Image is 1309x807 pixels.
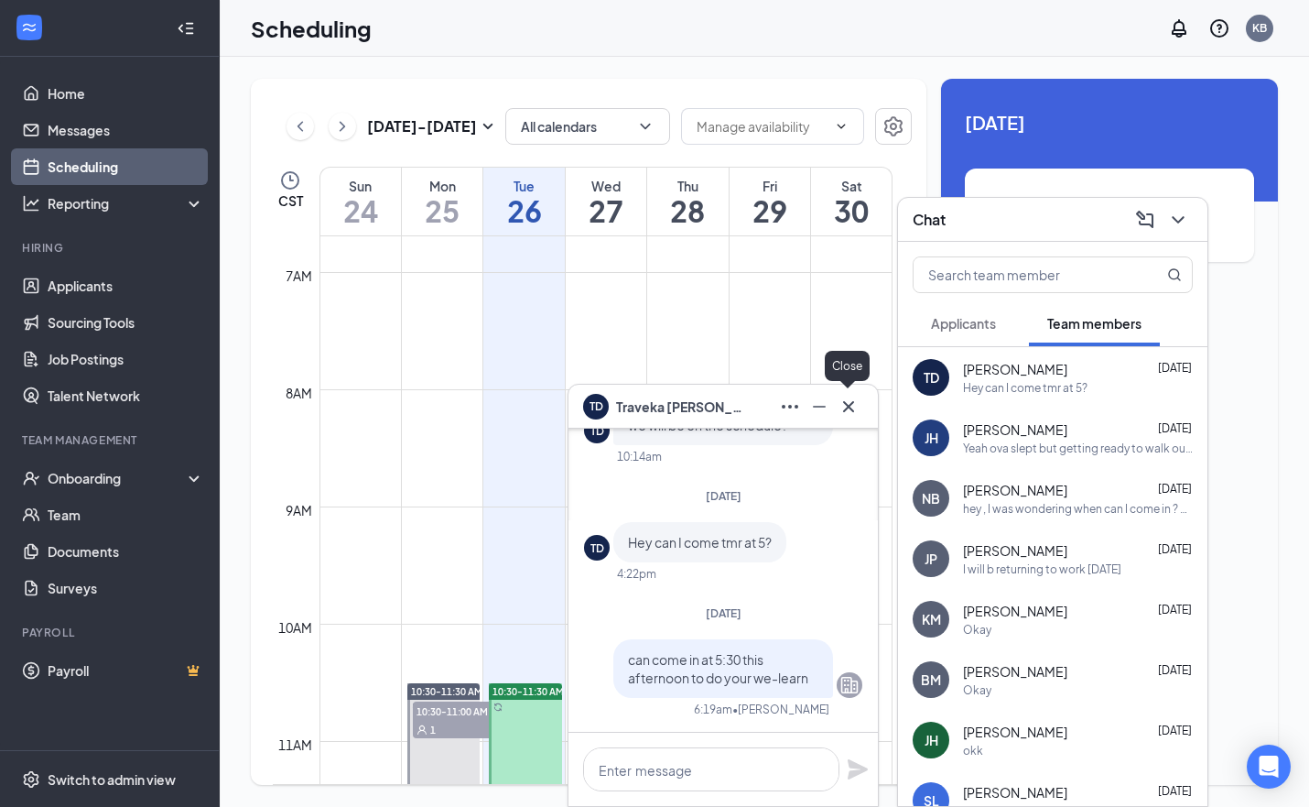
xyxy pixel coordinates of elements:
span: [PERSON_NAME] [963,783,1067,802]
button: ChevronLeft [287,113,314,140]
h1: 29 [730,195,810,226]
span: can come in at 5:30 this afternoon to do your we-learn [628,651,808,686]
div: Hiring [22,240,200,256]
div: 10:14am [617,449,662,464]
svg: Settings [22,770,40,789]
span: • [PERSON_NAME] [732,702,829,717]
span: 10:30-11:30 AM [411,685,482,698]
svg: QuestionInfo [1208,17,1230,39]
span: Traveka [PERSON_NAME] [616,397,744,417]
a: PayrollCrown [48,652,204,689]
a: Applicants [48,267,204,304]
div: Mon [402,177,482,195]
span: [DATE] [1158,482,1192,496]
div: 11am [275,735,316,755]
input: Manage availability [697,116,827,136]
div: Okay [963,682,991,698]
button: ChevronRight [329,113,356,140]
div: Sun [320,177,401,195]
a: Job Postings [48,341,204,377]
svg: ChevronDown [834,119,849,134]
button: ComposeMessage [1130,205,1160,234]
div: 8am [282,383,316,403]
div: JP [925,550,937,568]
div: JH [925,429,938,447]
span: 1 [430,724,436,736]
div: TD [924,368,939,387]
a: August 28, 2025 [647,168,728,235]
div: Team Management [22,432,200,448]
span: [PERSON_NAME] [963,723,1067,741]
span: [DATE] [1158,361,1192,375]
span: [PERSON_NAME] [963,420,1067,439]
svg: User [416,725,427,736]
div: hey , I was wondering when can I come in ? can you guys put me on the schedule to come in [DATE] ... [963,501,1193,517]
div: Hey can I come tmr at 5? [963,380,1087,396]
span: [DATE] [706,489,741,503]
div: I will b returning to work [DATE] [963,562,1121,577]
a: Messages [48,112,204,148]
a: August 27, 2025 [566,168,646,235]
svg: UserCheck [22,469,40,487]
svg: ComposeMessage [1134,209,1156,231]
a: August 30, 2025 [811,168,892,235]
div: Wed [566,177,646,195]
a: Surveys [48,570,204,606]
span: Hey can I come tmr at 5? [628,534,772,551]
span: [DATE] [1158,421,1192,435]
svg: Settings [882,115,904,137]
button: Minimize [805,392,834,421]
svg: ChevronRight [333,115,352,137]
span: [DATE] [1158,542,1192,556]
div: Reporting [48,194,205,213]
div: 9am [282,500,316,520]
div: 10am [275,617,316,638]
h1: Scheduling [251,13,372,44]
h1: 28 [647,195,728,226]
div: BM [921,671,941,689]
span: [PERSON_NAME] [963,662,1067,681]
a: Team [48,496,204,533]
a: Talent Network [48,377,204,414]
svg: Ellipses [779,396,801,418]
div: Open Intercom Messenger [1247,745,1291,789]
button: Settings [875,108,912,145]
h1: 25 [402,195,482,226]
span: 10:30-11:30 AM [492,685,564,698]
span: CST [278,191,303,210]
div: Onboarding [48,469,189,487]
div: Fri [730,177,810,195]
div: Sat [811,177,892,195]
div: JH [925,731,938,749]
span: [PERSON_NAME] [963,602,1067,620]
h3: Chat [913,210,946,230]
button: Plane [847,758,869,780]
div: Payroll [22,625,200,640]
h1: 30 [811,195,892,226]
svg: MagnifyingGlass [1167,267,1182,282]
div: Switch to admin view [48,770,176,789]
button: ChevronDown [1163,205,1193,234]
svg: ChevronLeft [291,115,309,137]
div: KM [922,610,941,628]
h1: 26 [483,195,564,226]
div: Yeah ova slept but getting ready to walk out the door [963,441,1193,456]
a: Scheduling [48,148,204,185]
span: [DATE] [1158,784,1192,798]
div: Thu [647,177,728,195]
span: [PERSON_NAME] [963,481,1067,499]
div: Tue [483,177,564,195]
svg: Company [838,674,860,696]
div: 7am [282,266,316,286]
div: Close [825,351,870,381]
span: [PERSON_NAME] [963,541,1067,560]
a: Home [48,75,204,112]
span: [DATE] [706,606,741,620]
div: NB [922,489,940,507]
a: Sourcing Tools [48,304,204,341]
div: KB [1252,20,1267,36]
svg: Analysis [22,194,40,213]
div: 4:22pm [617,566,656,582]
h1: 27 [566,195,646,226]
